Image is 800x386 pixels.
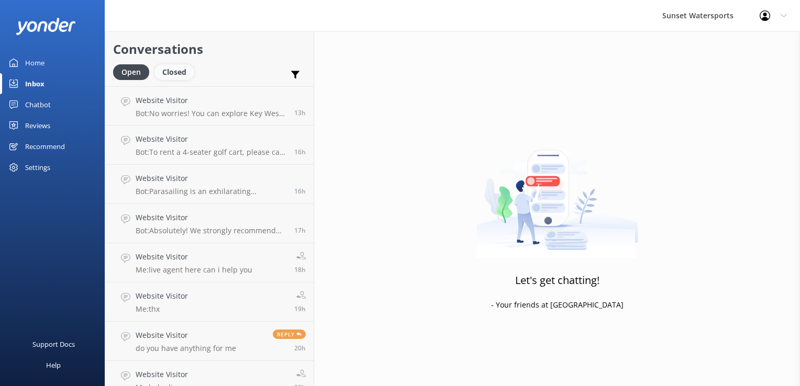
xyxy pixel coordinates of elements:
span: Sep 15 2025 03:32pm (UTC -05:00) America/Cancun [294,147,306,156]
img: artwork of a man stealing a conversation from at giant smartphone [476,128,638,258]
img: yonder-white-logo.png [16,18,76,35]
h4: Website Visitor [136,95,286,106]
h4: Website Visitor [136,173,286,184]
h4: Website Visitor [136,369,188,380]
a: Website Visitordo you have anything for meReply20h [105,322,314,361]
div: Chatbot [25,94,51,115]
span: Sep 15 2025 03:24pm (UTC -05:00) America/Cancun [294,187,306,196]
p: Bot: No worries! You can explore Key West in style with our 6-passenger EZ-Go golf carts. To lear... [136,109,286,118]
p: - Your friends at [GEOGRAPHIC_DATA] [491,299,624,311]
div: Settings [25,157,50,178]
div: Reviews [25,115,50,136]
span: Sep 15 2025 12:41pm (UTC -05:00) America/Cancun [294,265,306,274]
a: Website VisitorMe:thx19h [105,282,314,322]
p: do you have anything for me [136,344,236,353]
span: Sep 15 2025 06:01pm (UTC -05:00) America/Cancun [294,108,306,117]
span: Sep 15 2025 12:21pm (UTC -05:00) America/Cancun [294,304,306,313]
a: Closed [154,66,199,77]
h2: Conversations [113,39,306,59]
a: Website VisitorMe:live agent here can i help you18h [105,243,314,282]
p: Bot: Parasailing is an exhilarating experience where you'll soar up to 300 feet in the air, enjoy... [136,187,286,196]
h4: Website Visitor [136,133,286,145]
div: Home [25,52,45,73]
div: Recommend [25,136,65,157]
a: Open [113,66,154,77]
div: Open [113,64,149,80]
p: Me: live agent here can i help you [136,265,252,275]
h4: Website Visitor [136,212,286,223]
a: Website VisitorBot:Absolutely! We strongly recommend booking in advance since our tours tend to s... [105,204,314,243]
div: Inbox [25,73,45,94]
div: Support Docs [32,334,75,355]
a: Website VisitorBot:No worries! You can explore Key West in style with our 6-passenger EZ-Go golf ... [105,86,314,126]
div: Help [46,355,61,376]
div: Closed [154,64,194,80]
a: Website VisitorBot:Parasailing is an exhilarating experience where you'll soar up to 300 feet in ... [105,165,314,204]
a: Website VisitorBot:To rent a 4-seater golf cart, please call our office at [PHONE_NUMBER]. They'l... [105,126,314,165]
h4: Website Visitor [136,251,252,263]
p: Me: thx [136,304,188,314]
p: Bot: Absolutely! We strongly recommend booking in advance since our tours tend to sell out, espec... [136,226,286,235]
p: Bot: To rent a 4-seater golf cart, please call our office at [PHONE_NUMBER]. They'll help you wit... [136,147,286,157]
span: Reply [273,330,306,339]
h3: Let's get chatting! [515,272,599,289]
span: Sep 15 2025 11:33am (UTC -05:00) America/Cancun [294,344,306,353]
h4: Website Visitor [136,290,188,302]
h4: Website Visitor [136,330,236,341]
span: Sep 15 2025 02:31pm (UTC -05:00) America/Cancun [294,226,306,235]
